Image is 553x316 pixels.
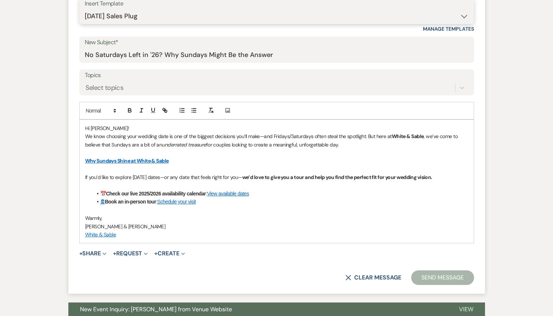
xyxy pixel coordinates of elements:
[392,133,424,140] strong: White & Sable
[100,199,105,205] a: 🗓
[106,191,206,197] strong: Check our live 2025/2026 availability calendar
[156,199,157,205] span: :
[85,132,468,149] p: We know choosing your wedding date is one of the biggest decisions you’ll make—and Fridays/Saturd...
[85,124,468,132] p: Hi [PERSON_NAME]!
[85,70,469,81] label: Topics
[79,251,83,256] span: +
[242,174,432,180] strong: we’d love to give you a tour and help you find the perfect fit for your wedding vision.
[154,251,185,256] button: Create
[85,173,468,181] p: If you’d like to explore [DATE] dates—or any date that feels right for you—
[411,270,474,285] button: Send Message
[113,251,116,256] span: +
[207,191,249,197] a: View available dates
[206,191,207,197] span: :
[423,26,474,32] a: Manage Templates
[157,199,196,205] a: Schedule your visit
[85,214,468,222] p: Warmly,
[100,199,156,205] strong: Book an in-person tour
[459,305,473,313] span: View
[85,37,469,48] label: New Subject*
[85,222,468,231] p: [PERSON_NAME] & [PERSON_NAME]
[100,191,106,197] span: 📅
[162,141,206,148] em: underrated treasure
[79,251,107,256] button: Share
[80,305,232,313] span: New Event Inquiry: [PERSON_NAME] from Venue Website
[85,231,116,238] a: White & Sable
[345,275,401,281] button: Clear message
[113,251,148,256] button: Request
[86,83,124,92] div: Select topics
[85,157,169,164] a: Why Sundays Shine at White & Sable
[154,251,158,256] span: +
